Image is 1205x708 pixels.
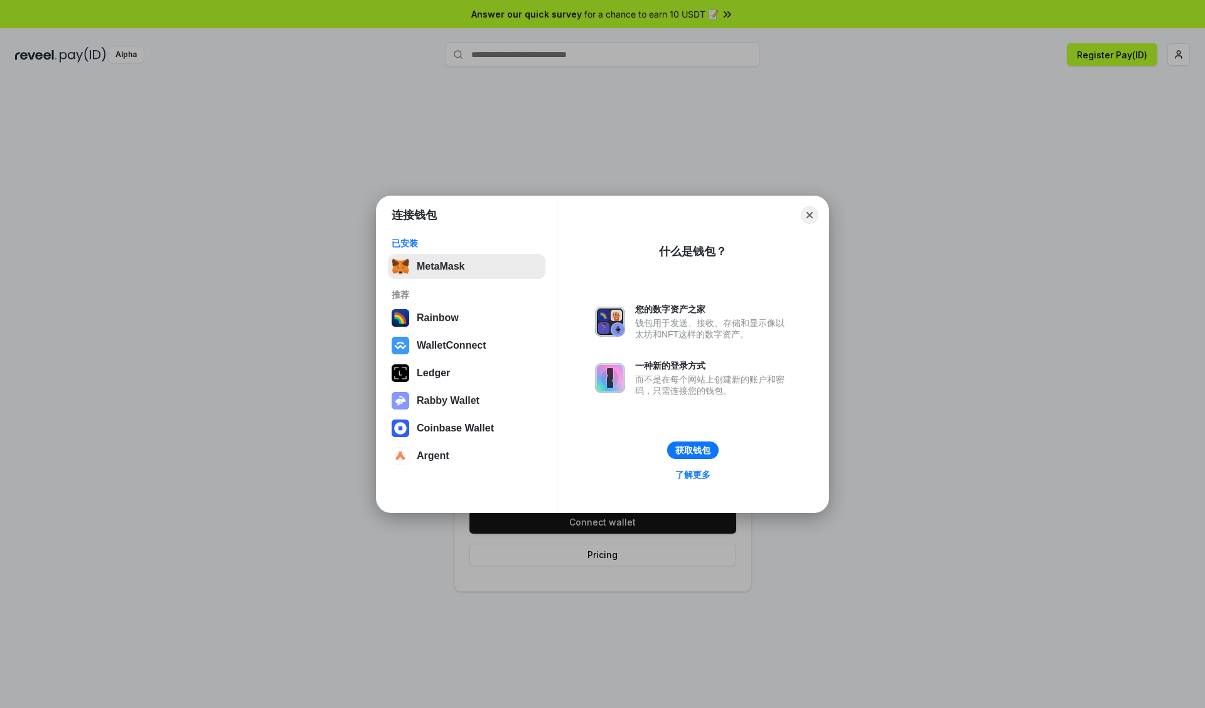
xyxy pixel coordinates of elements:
[388,333,545,358] button: WalletConnect
[388,305,545,330] button: Rainbow
[667,441,719,459] button: 获取钱包
[388,254,545,279] button: MetaMask
[417,340,486,351] div: WalletConnect
[801,206,818,224] button: Close
[392,364,409,382] img: svg+xml,%3Csvg%20xmlns%3D%22http%3A%2F%2Fwww.w3.org%2F2000%2Fsvg%22%20width%3D%2228%22%20height%3...
[675,469,710,480] div: 了解更多
[417,312,459,324] div: Rainbow
[417,261,464,272] div: MetaMask
[595,307,625,337] img: svg+xml,%3Csvg%20xmlns%3D%22http%3A%2F%2Fwww.w3.org%2F2000%2Fsvg%22%20fill%3D%22none%22%20viewBox...
[635,374,791,396] div: 而不是在每个网站上创建新的账户和密码，只需连接您的钱包。
[392,447,409,465] img: svg+xml,%3Csvg%20width%3D%2228%22%20height%3D%2228%22%20viewBox%3D%220%200%2028%2028%22%20fill%3D...
[392,289,542,300] div: 推荐
[417,367,450,379] div: Ledger
[417,450,449,462] div: Argent
[388,388,545,413] button: Rabby Wallet
[417,395,479,406] div: Rabby Wallet
[417,423,494,434] div: Coinbase Wallet
[659,244,727,259] div: 什么是钱包？
[392,238,542,249] div: 已安装
[392,392,409,409] img: svg+xml,%3Csvg%20xmlns%3D%22http%3A%2F%2Fwww.w3.org%2F2000%2Fsvg%22%20fill%3D%22none%22%20viewBox...
[388,361,545,386] button: Ledger
[635,304,791,315] div: 您的数字资产之家
[392,208,437,223] h1: 连接钱包
[392,337,409,354] img: svg+xml,%3Csvg%20width%3D%2228%22%20height%3D%2228%22%20viewBox%3D%220%200%2028%2028%22%20fill%3D...
[595,363,625,393] img: svg+xml,%3Csvg%20xmlns%3D%22http%3A%2F%2Fwww.w3.org%2F2000%2Fsvg%22%20fill%3D%22none%22%20viewBox...
[635,317,791,340] div: 钱包用于发送、接收、存储和显示像以太坊和NFT这样的数字资产。
[635,360,791,371] div: 一种新的登录方式
[392,258,409,275] img: svg+xml,%3Csvg%20fill%3D%22none%22%20height%3D%2233%22%20viewBox%3D%220%200%2035%2033%22%20width%...
[392,309,409,327] img: svg+xml,%3Csvg%20width%3D%22120%22%20height%3D%22120%22%20viewBox%3D%220%200%20120%20120%22%20fil...
[388,443,545,468] button: Argent
[668,467,718,483] a: 了解更多
[675,445,710,456] div: 获取钱包
[392,420,409,437] img: svg+xml,%3Csvg%20width%3D%2228%22%20height%3D%2228%22%20viewBox%3D%220%200%2028%2028%22%20fill%3D...
[388,416,545,441] button: Coinbase Wallet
